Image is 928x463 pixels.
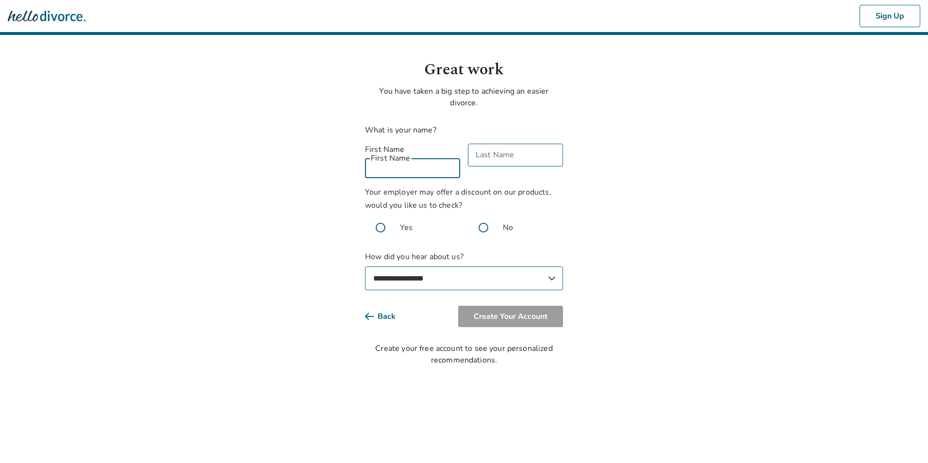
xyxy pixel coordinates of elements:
select: How did you hear about us? [365,266,563,290]
span: Your employer may offer a discount on our products, would you like us to check? [365,187,551,211]
button: Sign Up [860,5,920,27]
p: You have taken a big step to achieving an easier divorce. [365,85,563,109]
span: Yes [400,222,413,233]
h1: Great work [365,58,563,82]
button: Back [365,306,411,327]
label: How did you hear about us? [365,251,563,290]
img: Hello Divorce Logo [8,6,85,26]
span: No [503,222,513,233]
iframe: Chat Widget [879,416,928,463]
label: First Name [365,144,460,155]
label: What is your name? [365,125,436,135]
button: Create Your Account [458,306,563,327]
div: Create your free account to see your personalized recommendations. [365,343,563,366]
